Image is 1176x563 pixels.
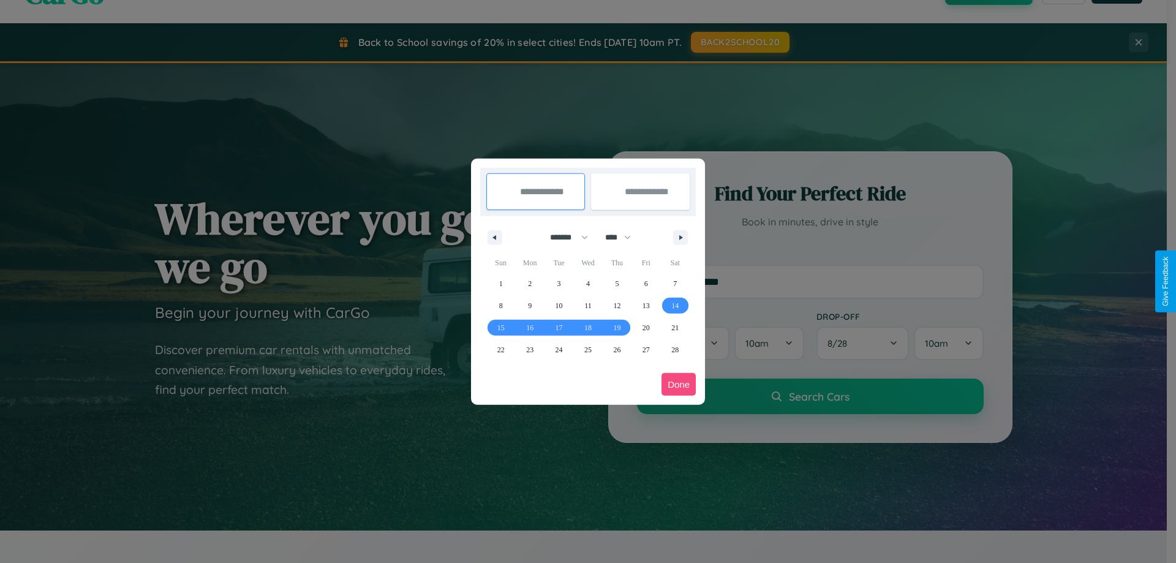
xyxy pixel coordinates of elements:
[515,339,544,361] button: 23
[603,253,631,273] span: Thu
[584,295,592,317] span: 11
[486,273,515,295] button: 1
[515,295,544,317] button: 9
[661,317,690,339] button: 21
[528,295,532,317] span: 9
[603,295,631,317] button: 12
[613,295,620,317] span: 12
[643,339,650,361] span: 27
[556,295,563,317] span: 10
[515,253,544,273] span: Mon
[499,273,503,295] span: 1
[486,295,515,317] button: 8
[631,295,660,317] button: 13
[556,339,563,361] span: 24
[573,317,602,339] button: 18
[661,273,690,295] button: 7
[545,317,573,339] button: 17
[573,273,602,295] button: 4
[573,339,602,361] button: 25
[545,273,573,295] button: 3
[671,295,679,317] span: 14
[526,339,533,361] span: 23
[644,273,648,295] span: 6
[673,273,677,295] span: 7
[499,295,503,317] span: 8
[545,253,573,273] span: Tue
[528,273,532,295] span: 2
[573,253,602,273] span: Wed
[586,273,590,295] span: 4
[671,317,679,339] span: 21
[526,317,533,339] span: 16
[603,339,631,361] button: 26
[661,295,690,317] button: 14
[643,317,650,339] span: 20
[613,317,620,339] span: 19
[584,339,592,361] span: 25
[497,339,505,361] span: 22
[486,317,515,339] button: 15
[573,295,602,317] button: 11
[613,339,620,361] span: 26
[1161,257,1170,306] div: Give Feedback
[515,273,544,295] button: 2
[631,273,660,295] button: 6
[661,253,690,273] span: Sat
[661,339,690,361] button: 28
[603,317,631,339] button: 19
[671,339,679,361] span: 28
[603,273,631,295] button: 5
[661,373,696,396] button: Done
[584,317,592,339] span: 18
[631,253,660,273] span: Fri
[545,339,573,361] button: 24
[643,295,650,317] span: 13
[556,317,563,339] span: 17
[557,273,561,295] span: 3
[486,339,515,361] button: 22
[515,317,544,339] button: 16
[631,317,660,339] button: 20
[545,295,573,317] button: 10
[486,253,515,273] span: Sun
[631,339,660,361] button: 27
[615,273,619,295] span: 5
[497,317,505,339] span: 15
